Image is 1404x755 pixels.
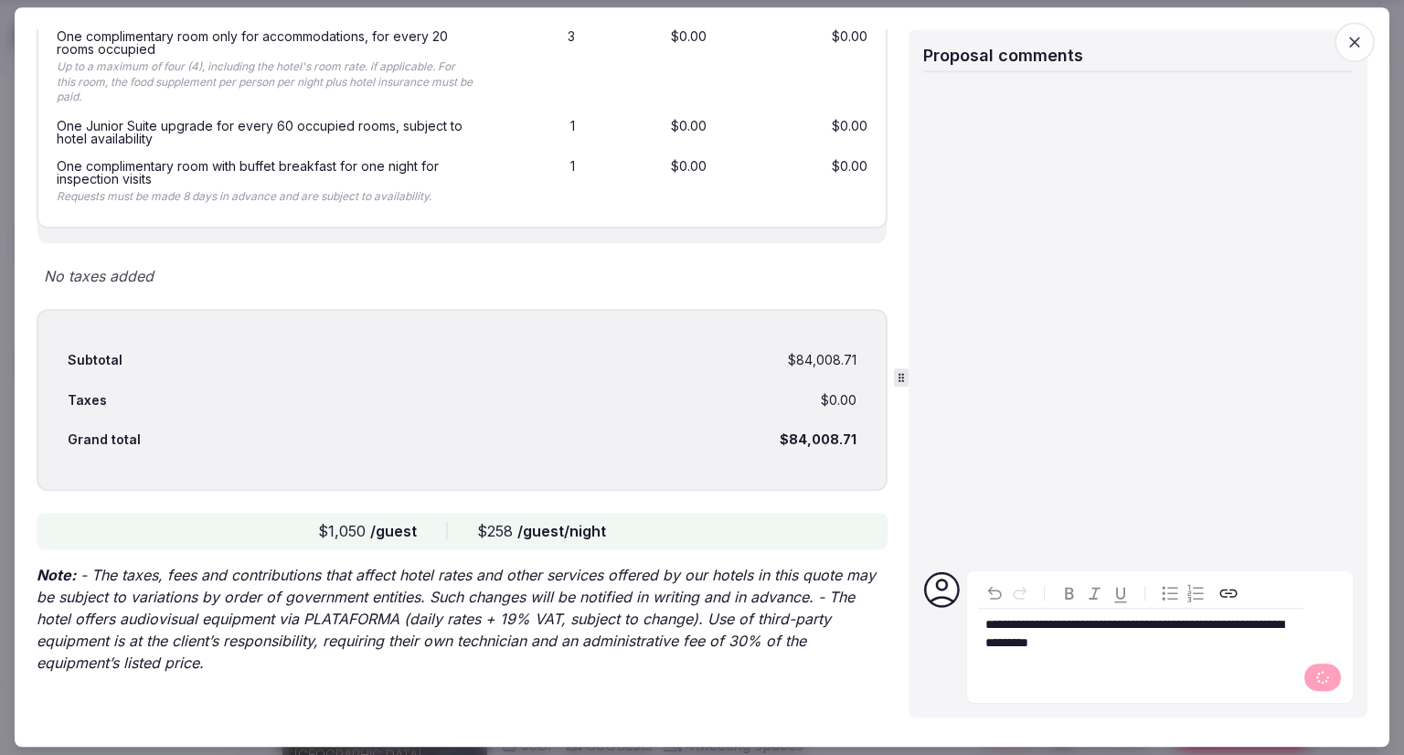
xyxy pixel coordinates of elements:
[68,351,122,369] div: Subtotal
[477,520,606,542] div: $258
[370,522,417,540] span: /guest
[517,522,606,540] span: /guest/night
[725,157,871,209] div: $0.00
[780,431,856,450] div: $84,008.71
[491,157,579,209] div: 1
[593,157,710,209] div: $0.00
[978,610,1303,660] div: To enrich screen reader interactions, please activate Accessibility in Grammarly extension settings
[57,161,473,186] div: One complimentary room with buffet breakfast for one night for inspection visits
[68,391,107,409] div: Taxes
[491,27,579,109] div: 3
[593,117,710,150] div: $0.00
[725,117,871,150] div: $0.00
[788,351,856,369] div: $84,008.71
[57,190,473,206] div: Requests must be made 8 days in advance and are subject to availability.
[821,391,856,409] div: $0.00
[318,520,417,542] div: $1,050
[725,27,871,109] div: $0.00
[57,59,473,105] div: Up to a maximum of four (4), including the hotel's room rate. if applicable. For this room, the f...
[491,117,579,150] div: 1
[37,564,888,674] p: - The taxes, fees and contributions that affect hotel rates and other services offered by our hot...
[37,265,888,287] div: No taxes added
[37,566,76,584] strong: Note:
[57,30,473,56] div: One complimentary room only for accommodations, for every 20 rooms occupied
[57,121,473,146] div: One Junior Suite upgrade for every 60 occupied rooms, subject to hotel availability
[923,46,1083,65] span: Proposal comments
[68,431,141,450] div: Grand total
[593,27,710,109] div: $0.00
